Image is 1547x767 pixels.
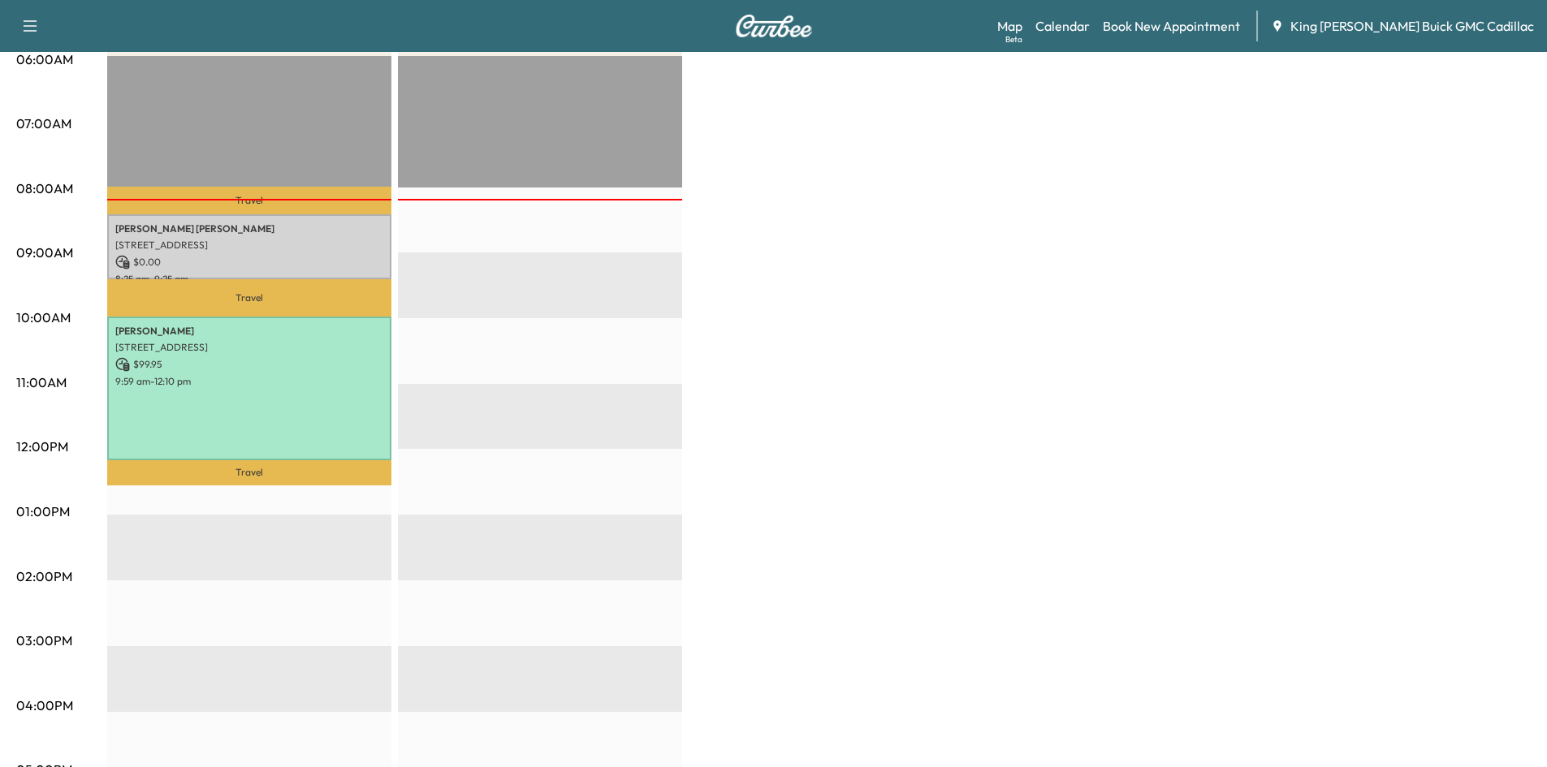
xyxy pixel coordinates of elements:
[115,325,383,338] p: [PERSON_NAME]
[115,357,383,372] p: $ 99.95
[115,239,383,252] p: [STREET_ADDRESS]
[115,273,383,286] p: 8:25 am - 9:25 am
[16,179,73,198] p: 08:00AM
[16,308,71,327] p: 10:00AM
[16,631,72,650] p: 03:00PM
[1005,33,1022,45] div: Beta
[735,15,813,37] img: Curbee Logo
[997,16,1022,36] a: MapBeta
[107,187,391,214] p: Travel
[1103,16,1240,36] a: Book New Appointment
[16,567,72,586] p: 02:00PM
[1035,16,1090,36] a: Calendar
[16,243,73,262] p: 09:00AM
[16,50,73,69] p: 06:00AM
[107,460,391,485] p: Travel
[115,255,383,269] p: $ 0.00
[16,696,73,715] p: 04:00PM
[16,373,67,392] p: 11:00AM
[115,375,383,388] p: 9:59 am - 12:10 pm
[107,279,391,317] p: Travel
[16,502,70,521] p: 01:00PM
[1290,16,1534,36] span: King [PERSON_NAME] Buick GMC Cadillac
[115,341,383,354] p: [STREET_ADDRESS]
[16,114,71,133] p: 07:00AM
[16,437,68,456] p: 12:00PM
[115,222,383,235] p: [PERSON_NAME] [PERSON_NAME]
